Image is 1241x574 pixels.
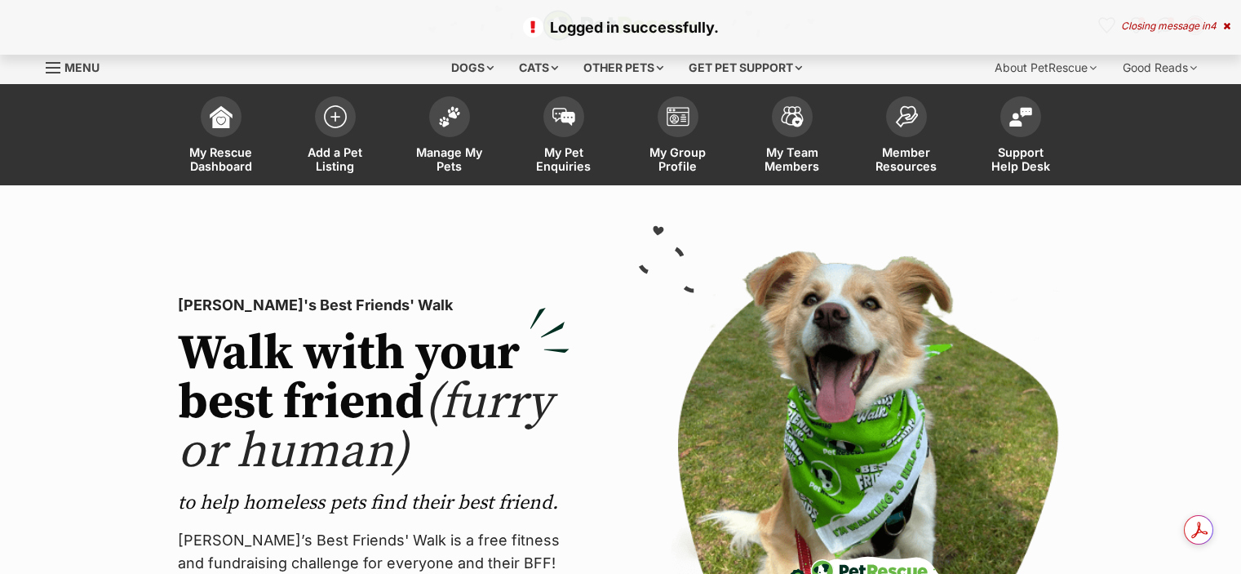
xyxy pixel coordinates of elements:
[184,145,258,173] span: My Rescue Dashboard
[440,51,505,84] div: Dogs
[641,145,715,173] span: My Group Profile
[572,51,675,84] div: Other pets
[178,490,570,516] p: to help homeless pets find their best friend.
[392,88,507,185] a: Manage My Pets
[781,106,804,127] img: team-members-icon-5396bd8760b3fe7c0b43da4ab00e1e3bb1a5d9ba89233759b79545d2d3fc5d0d.svg
[324,105,347,128] img: add-pet-listing-icon-0afa8454b4691262ce3f59096e99ab1cd57d4a30225e0717b998d2c9b9846f56.svg
[299,145,372,173] span: Add a Pet Listing
[507,51,570,84] div: Cats
[178,294,570,317] p: [PERSON_NAME]'s Best Friends' Walk
[210,105,233,128] img: dashboard-icon-eb2f2d2d3e046f16d808141f083e7271f6b2e854fb5c12c21221c1fb7104beca.svg
[527,145,601,173] span: My Pet Enquiries
[756,145,829,173] span: My Team Members
[46,51,111,81] a: Menu
[667,107,689,127] img: group-profile-icon-3fa3cf56718a62981997c0bc7e787c4b2cf8bcc04b72c1350f741eb67cf2f40e.svg
[178,330,570,477] h2: Walk with your best friend
[677,51,813,84] div: Get pet support
[438,106,461,127] img: manage-my-pets-icon-02211641906a0b7f246fdf0571729dbe1e7629f14944591b6c1af311fb30b64b.svg
[849,88,964,185] a: Member Resources
[164,88,278,185] a: My Rescue Dashboard
[178,372,552,483] span: (furry or human)
[870,145,943,173] span: Member Resources
[507,88,621,185] a: My Pet Enquiries
[552,108,575,126] img: pet-enquiries-icon-7e3ad2cf08bfb03b45e93fb7055b45f3efa6380592205ae92323e6603595dc1f.svg
[64,60,100,74] span: Menu
[278,88,392,185] a: Add a Pet Listing
[621,88,735,185] a: My Group Profile
[413,145,486,173] span: Manage My Pets
[735,88,849,185] a: My Team Members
